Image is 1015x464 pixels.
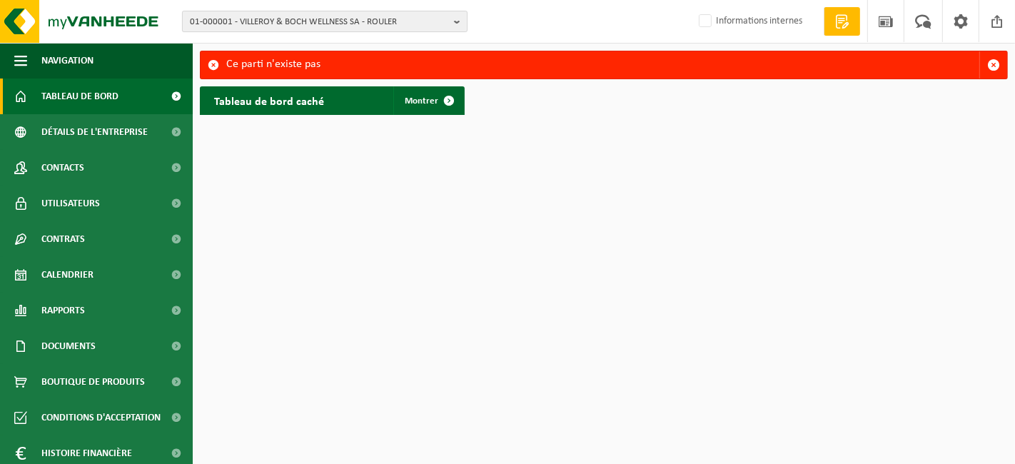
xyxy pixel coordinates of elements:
[41,127,148,138] font: Détails de l'entreprise
[41,413,161,423] font: Conditions d'acceptation
[41,270,94,281] font: Calendrier
[41,91,118,102] font: Tableau de bord
[716,16,802,26] font: Informations internes
[41,198,100,209] font: Utilisateurs
[41,56,94,66] font: Navigation
[182,11,468,32] button: 01-000001 - VILLEROY & BOCH WELLNESS SA - ROULER
[41,306,85,316] font: Rapports
[41,448,132,459] font: Histoire financière
[41,163,84,173] font: Contacts
[41,341,96,352] font: Documents
[41,377,145,388] font: Boutique de produits
[214,96,324,108] font: Tableau de bord caché
[41,234,85,245] font: Contrats
[393,86,463,115] a: Montrer
[226,59,320,70] font: Ce parti n'existe pas
[190,17,397,26] font: 01-000001 - VILLEROY & BOCH WELLNESS SA - ROULER
[405,96,438,106] font: Montrer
